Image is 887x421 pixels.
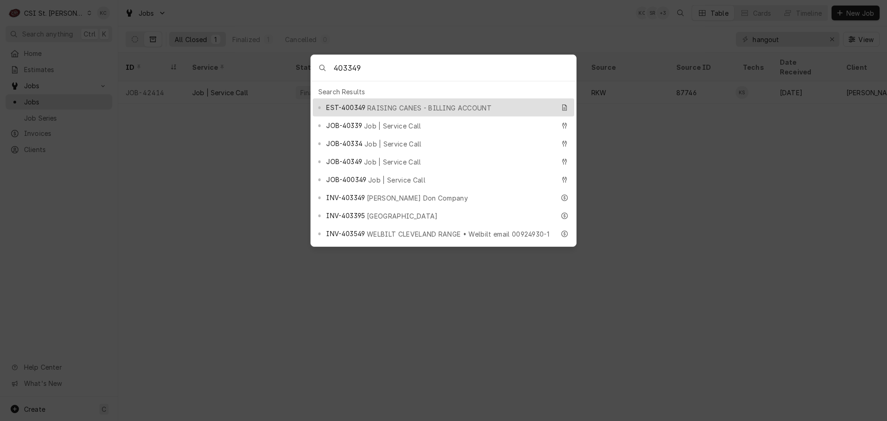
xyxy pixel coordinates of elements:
span: RAISING CANES - BILLING ACCOUNT [367,103,492,113]
span: [PERSON_NAME] Don Company [367,193,468,203]
span: EST-400349 [326,103,365,112]
span: JOB-40349 [326,157,362,166]
span: Job | Service Call [364,157,421,167]
span: INV-403395 [326,211,365,220]
span: Job | Service Call [365,139,422,149]
span: Job | Service Call [364,121,421,131]
span: INV-403349 [326,193,365,202]
span: JOB-40339 [326,121,362,130]
div: Global Command Menu [310,55,577,247]
input: Search anything [334,55,576,81]
span: WELBILT CLEVELAND RANGE • Welbilt email 00924930-1 [367,229,549,239]
div: Search Results [313,85,574,98]
span: [GEOGRAPHIC_DATA] [367,211,437,221]
span: Job | Service Call [368,175,425,185]
span: INV-403549 [326,229,365,238]
span: JOB-400349 [326,175,366,184]
span: JOB-40334 [326,139,362,148]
